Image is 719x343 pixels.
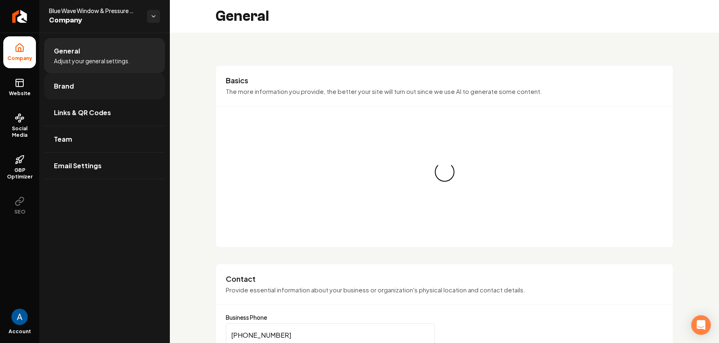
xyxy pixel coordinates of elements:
[54,57,130,65] span: Adjust your general settings.
[54,161,102,171] span: Email Settings
[49,7,140,15] span: Blue Wave Window & Pressure Washing
[226,274,663,284] h3: Contact
[3,148,36,187] a: GBP Optimizer
[3,71,36,103] a: Website
[226,285,663,295] p: Provide essential information about your business or organization's physical location and contact...
[3,107,36,145] a: Social Media
[3,190,36,222] button: SEO
[49,15,140,26] span: Company
[44,100,165,126] a: Links & QR Codes
[11,309,28,325] img: Andrew Magana
[54,108,111,118] span: Links & QR Codes
[216,8,269,24] h2: General
[4,55,36,62] span: Company
[226,76,663,85] h3: Basics
[12,10,27,23] img: Rebolt Logo
[44,153,165,179] a: Email Settings
[6,90,34,97] span: Website
[44,73,165,99] a: Brand
[9,328,31,335] span: Account
[44,126,165,152] a: Team
[3,125,36,138] span: Social Media
[226,314,663,320] label: Business Phone
[226,87,663,96] p: The more information you provide, the better your site will turn out since we use AI to generate ...
[54,46,80,56] span: General
[11,209,29,215] span: SEO
[11,309,28,325] button: Open user button
[691,315,711,335] div: Open Intercom Messenger
[435,162,454,182] div: Loading
[3,167,36,180] span: GBP Optimizer
[54,134,72,144] span: Team
[54,81,74,91] span: Brand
